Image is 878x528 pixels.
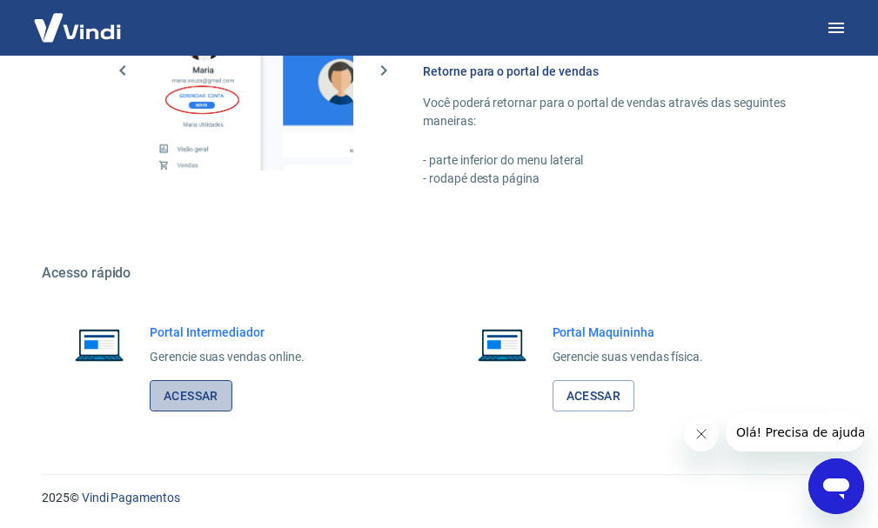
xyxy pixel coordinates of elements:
[726,413,864,451] iframe: Mensagem da empresa
[423,94,794,130] p: Você poderá retornar para o portal de vendas através das seguintes maneiras:
[423,63,794,80] h6: Retorne para o portal de vendas
[553,380,635,412] a: Acessar
[466,324,539,365] img: Imagem de um notebook aberto
[82,491,180,505] a: Vindi Pagamentos
[150,324,305,341] h6: Portal Intermediador
[42,489,836,507] p: 2025 ©
[63,324,136,365] img: Imagem de um notebook aberto
[150,348,305,366] p: Gerencie suas vendas online.
[808,458,864,514] iframe: Botão para abrir a janela de mensagens
[21,1,134,54] img: Vindi
[423,170,794,188] p: - rodapé desta página
[42,264,836,282] h5: Acesso rápido
[553,348,704,366] p: Gerencie suas vendas física.
[423,151,794,170] p: - parte inferior do menu lateral
[10,12,146,26] span: Olá! Precisa de ajuda?
[553,324,704,341] h6: Portal Maquininha
[150,380,232,412] a: Acessar
[684,417,719,451] iframe: Fechar mensagem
